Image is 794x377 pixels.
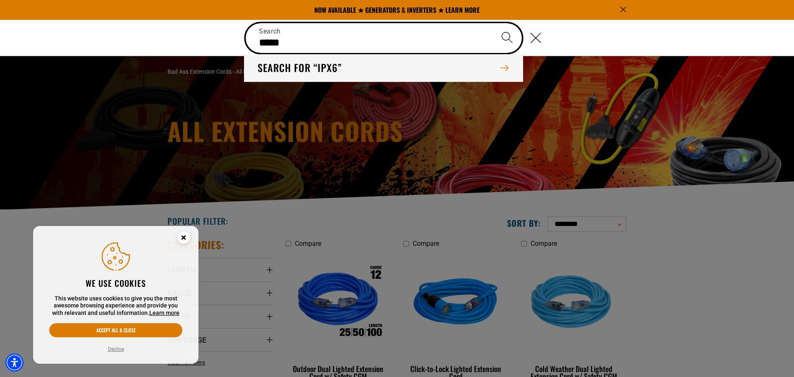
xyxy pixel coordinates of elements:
[49,278,182,288] h2: We use cookies
[49,323,182,337] button: Accept all & close
[105,345,127,353] button: Decline
[149,310,179,316] a: This website uses cookies to give you the most awesome browsing experience and provide you with r...
[523,23,549,52] button: Close
[493,23,521,52] button: Search
[169,226,198,252] button: Close this option
[244,54,523,82] button: Search for “IPX6”
[33,226,198,364] aside: Cookie Consent
[49,295,182,317] p: This website uses cookies to give you the most awesome browsing experience and provide you with r...
[5,353,24,372] div: Accessibility Menu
